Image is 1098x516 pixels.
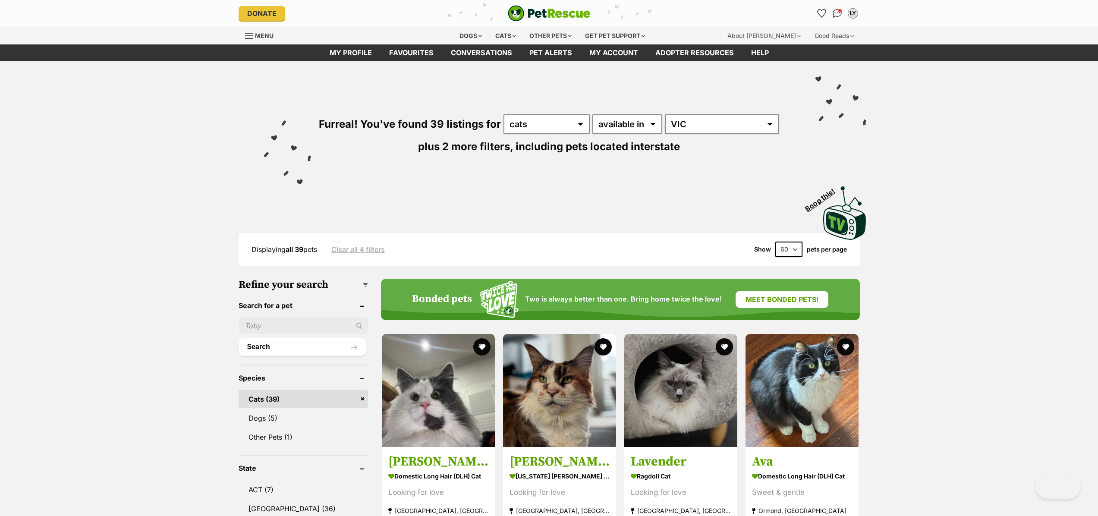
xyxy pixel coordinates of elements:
img: Ava - Domestic Long Hair (DLH) Cat [746,334,859,447]
div: About [PERSON_NAME] [721,27,807,44]
iframe: Help Scout Beacon - Open [1035,473,1081,499]
span: including pets located interstate [516,140,680,153]
a: Dogs (5) [239,409,368,427]
ul: Account quick links [815,6,860,20]
span: Furreal! You've found 39 listings for [319,118,501,130]
span: plus 2 more filters, [418,140,513,153]
a: Favourites [381,44,442,61]
a: Adopter resources [647,44,742,61]
div: LY [849,9,857,18]
button: favourite [837,338,855,356]
div: Sweet & gentle [752,487,852,498]
a: conversations [442,44,521,61]
header: Species [239,374,368,382]
strong: Ragdoll Cat [631,470,731,482]
h3: [PERSON_NAME] [388,453,488,470]
a: Cats (39) [239,390,368,408]
img: Blair - Domestic Long Hair (DLH) Cat [382,334,495,447]
a: Meet bonded pets! [736,291,828,308]
span: Boop this! [803,182,843,213]
a: Other Pets (1) [239,428,368,446]
button: favourite [473,338,491,356]
a: My account [581,44,647,61]
button: favourite [595,338,612,356]
strong: Domestic Long Hair (DLH) Cat [388,470,488,482]
a: Help [742,44,777,61]
h3: [PERSON_NAME] SUA013991 [510,453,610,470]
span: Two is always better than one. Bring home twice the love! [525,295,722,303]
span: Displaying pets [252,245,317,254]
a: ACT (7) [239,481,368,499]
a: My profile [321,44,381,61]
span: Menu [255,32,274,39]
img: Squiggle [480,281,519,318]
a: Boop this! [823,179,866,242]
img: PetRescue TV logo [823,186,866,240]
img: Lavender - Ragdoll Cat [624,334,737,447]
strong: Domestic Long Hair (DLH) Cat [752,470,852,482]
h3: Refine your search [239,279,368,291]
button: Search [239,338,366,356]
a: Favourites [815,6,829,20]
div: Cats [489,27,522,44]
label: pets per page [807,246,847,253]
div: Looking for love [510,487,610,498]
a: Donate [239,6,285,21]
span: Show [754,246,771,253]
header: Search for a pet [239,302,368,309]
div: Looking for love [631,487,731,498]
h3: Ava [752,453,852,470]
div: Dogs [453,27,488,44]
a: Menu [245,27,280,43]
strong: all 39 [286,245,303,254]
input: Toby [239,318,368,334]
button: My account [846,6,860,20]
a: Conversations [831,6,844,20]
button: favourite [716,338,733,356]
div: Get pet support [579,27,651,44]
div: Good Reads [809,27,860,44]
a: PetRescue [508,5,591,22]
strong: [US_STATE] [PERSON_NAME] Cat [510,470,610,482]
a: Clear all 4 filters [331,245,385,253]
div: Looking for love [388,487,488,498]
a: Pet alerts [521,44,581,61]
div: Other pets [523,27,578,44]
img: logo-cat-932fe2b9b8326f06289b0f2fb663e598f794de774fb13d1741a6617ecf9a85b4.svg [508,5,591,22]
img: Katie SUA013991 - Maine Coon Cat [503,334,616,447]
header: State [239,464,368,472]
img: chat-41dd97257d64d25036548639549fe6c8038ab92f7586957e7f3b1b290dea8141.svg [833,9,842,18]
h4: Bonded pets [412,293,472,305]
h3: Lavender [631,453,731,470]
